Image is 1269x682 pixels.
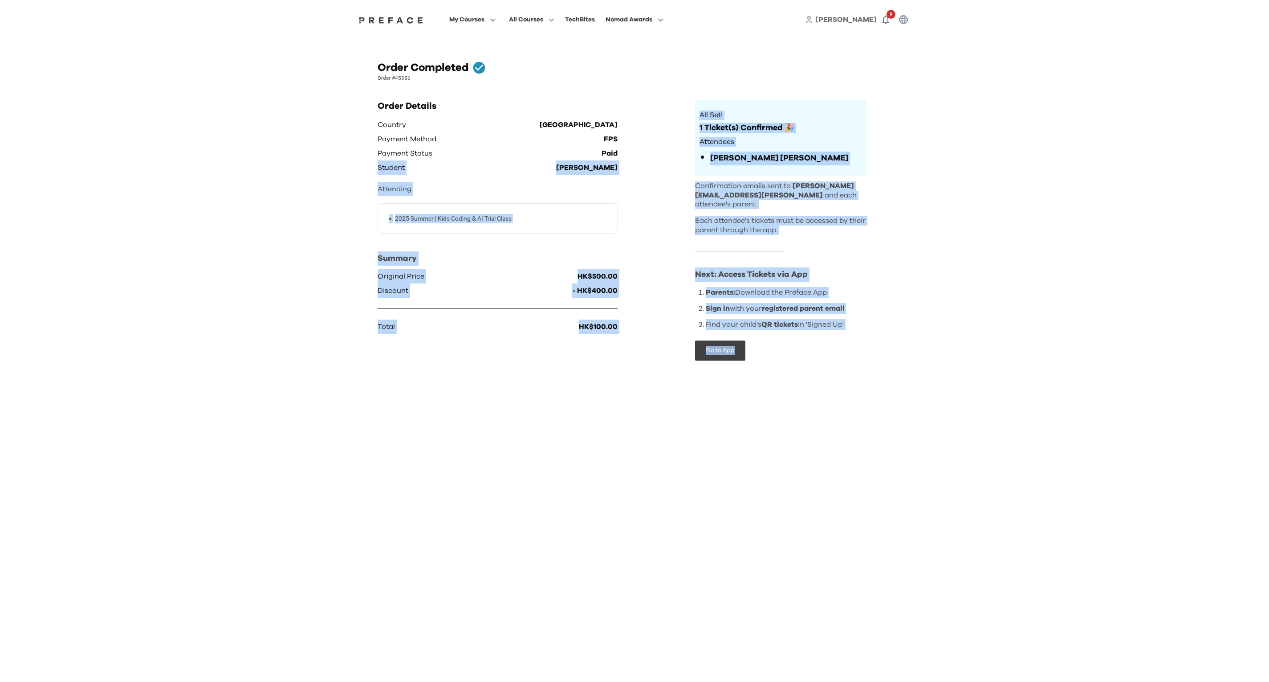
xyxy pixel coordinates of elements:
[710,150,862,165] li: [PERSON_NAME] [PERSON_NAME]
[506,14,557,25] button: All Courses
[540,118,618,132] p: [GEOGRAPHIC_DATA]
[706,319,866,330] li: Find your child's in 'Signed Up'
[815,16,877,23] span: [PERSON_NAME]
[706,305,730,312] span: Sign in
[378,146,432,160] p: Payment Status
[378,269,424,283] p: Original Price
[695,181,866,209] p: Confirmation emails sent to and each attendee's parent.
[762,305,844,312] span: registered parent email
[389,214,391,223] span: •
[603,14,666,25] button: Nomad Awards
[378,320,395,334] p: Total
[395,214,512,223] p: 2025 Summer | Kids Coding & AI Trial Class
[378,118,406,132] p: Country
[604,132,618,146] p: FPS
[695,267,866,282] div: Next: Access Tickets via App
[378,160,405,175] p: Student
[447,14,498,25] button: My Courses
[606,14,652,25] span: Nomad Awards
[700,111,862,120] p: All Set!
[887,10,895,19] span: 9
[700,123,862,133] p: 1 Ticket(s) Confirmed 🎉
[565,14,595,25] div: TechBites
[578,269,618,283] p: HK$500.00
[556,160,618,175] p: [PERSON_NAME]
[357,16,425,24] img: Preface Logo
[378,61,468,75] h1: Order Completed
[378,132,436,146] p: Payment Method
[378,283,408,298] p: Discount
[378,100,618,112] h2: Order Details
[695,182,854,199] span: [PERSON_NAME][EMAIL_ADDRESS][PERSON_NAME]
[877,11,895,29] button: 9
[695,216,866,235] p: Each attendee's tickets must be accessed by their parent through the app.
[602,146,618,160] p: Paid
[815,14,877,25] a: [PERSON_NAME]
[572,283,618,298] p: - HK$400.00
[695,341,745,361] button: Go to App
[378,75,891,82] p: Order #45356
[706,287,866,298] div: Download the Preface App
[706,289,735,296] span: Parents:
[579,320,618,334] p: HK$100.00
[378,251,618,266] p: Summary
[761,321,798,328] span: QR tickets
[706,303,866,314] li: with your
[700,137,862,147] p: Attendees
[509,14,543,25] span: All Courses
[378,182,618,196] p: Attending
[449,14,484,25] span: My Courses
[695,346,745,353] a: Go to App
[357,16,425,23] a: Preface Logo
